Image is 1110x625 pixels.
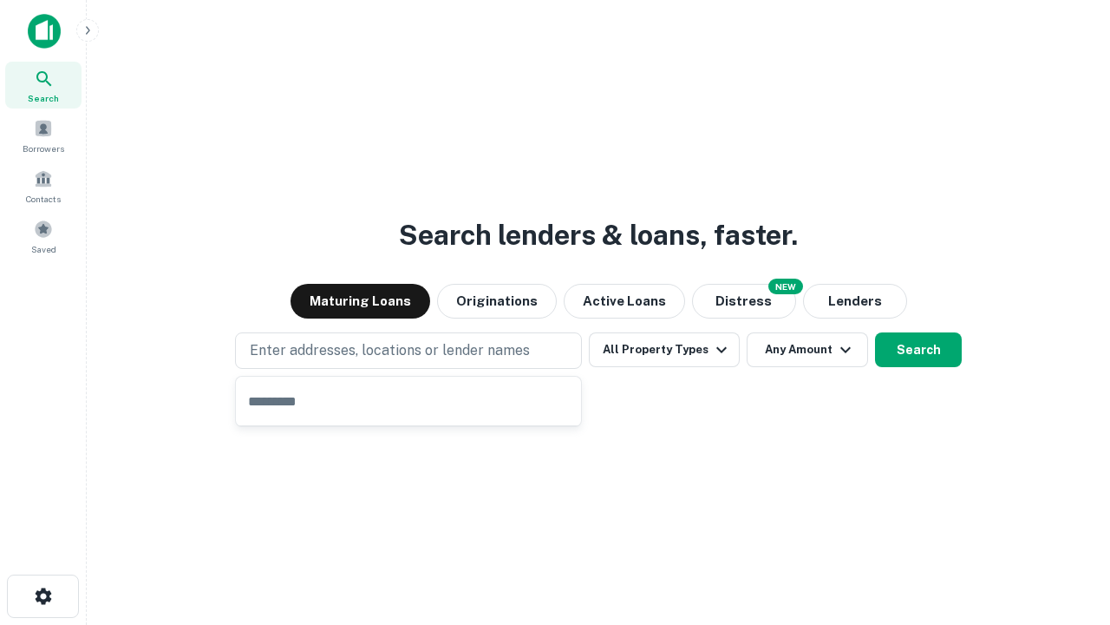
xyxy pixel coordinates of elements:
a: Contacts [5,162,82,209]
span: Borrowers [23,141,64,155]
p: Enter addresses, locations or lender names [250,340,530,361]
button: Search [875,332,962,367]
button: Maturing Loans [291,284,430,319]
div: NEW [768,279,803,294]
a: Saved [5,213,82,260]
button: Search distressed loans with lien and other non-mortgage details. [692,284,796,319]
button: Enter addresses, locations or lender names [235,332,582,369]
button: Any Amount [747,332,868,367]
iframe: Chat Widget [1023,431,1110,514]
button: Active Loans [564,284,685,319]
span: Contacts [26,192,61,206]
a: Borrowers [5,112,82,159]
span: Saved [31,242,56,256]
button: Originations [437,284,557,319]
button: All Property Types [589,332,740,367]
a: Search [5,62,82,109]
button: Lenders [803,284,907,319]
img: capitalize-icon.png [28,14,61,49]
h3: Search lenders & loans, faster. [399,214,798,256]
span: Search [28,91,59,105]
